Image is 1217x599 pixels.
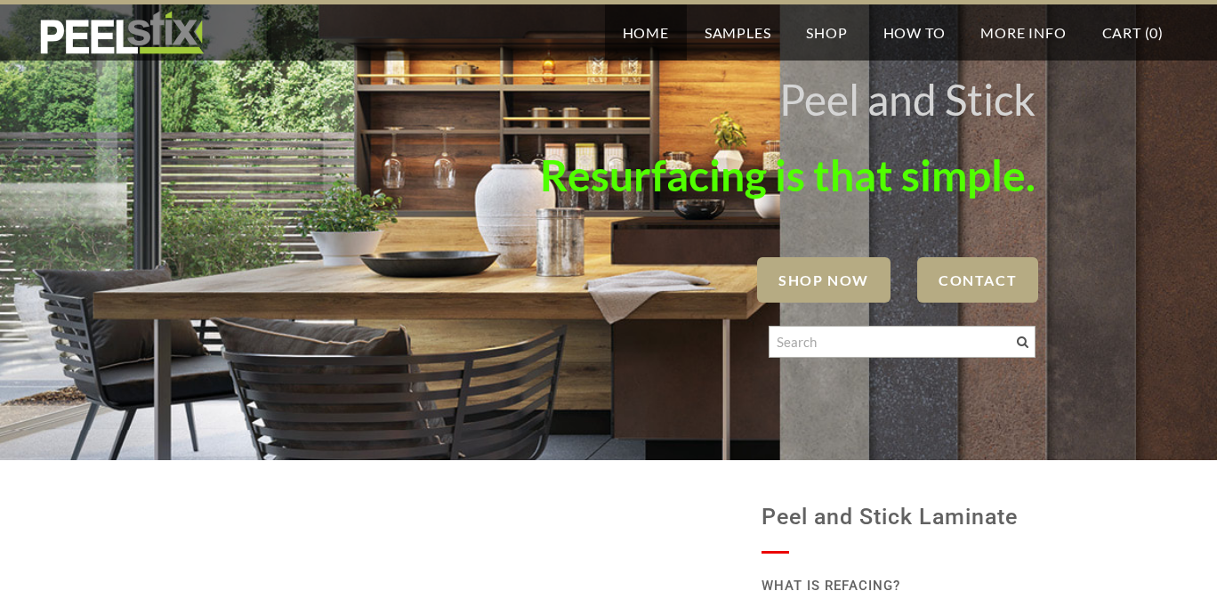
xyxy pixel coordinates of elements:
span: Search [1017,336,1028,348]
a: Shop [788,4,865,61]
a: SHOP NOW [757,257,891,303]
a: How To [866,4,963,61]
a: Contact [917,257,1038,303]
font: Resurfacing is that simple. [540,150,1036,200]
img: REFACE SUPPLIES [36,11,207,55]
a: More Info [963,4,1084,61]
font: Peel and Stick ​ [779,74,1036,125]
a: Samples [687,4,789,61]
a: Cart (0) [1084,4,1181,61]
input: Search [769,326,1036,358]
h1: Peel and Stick Laminate [762,496,1036,538]
a: Home [605,4,687,61]
span: 0 [1149,24,1158,41]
